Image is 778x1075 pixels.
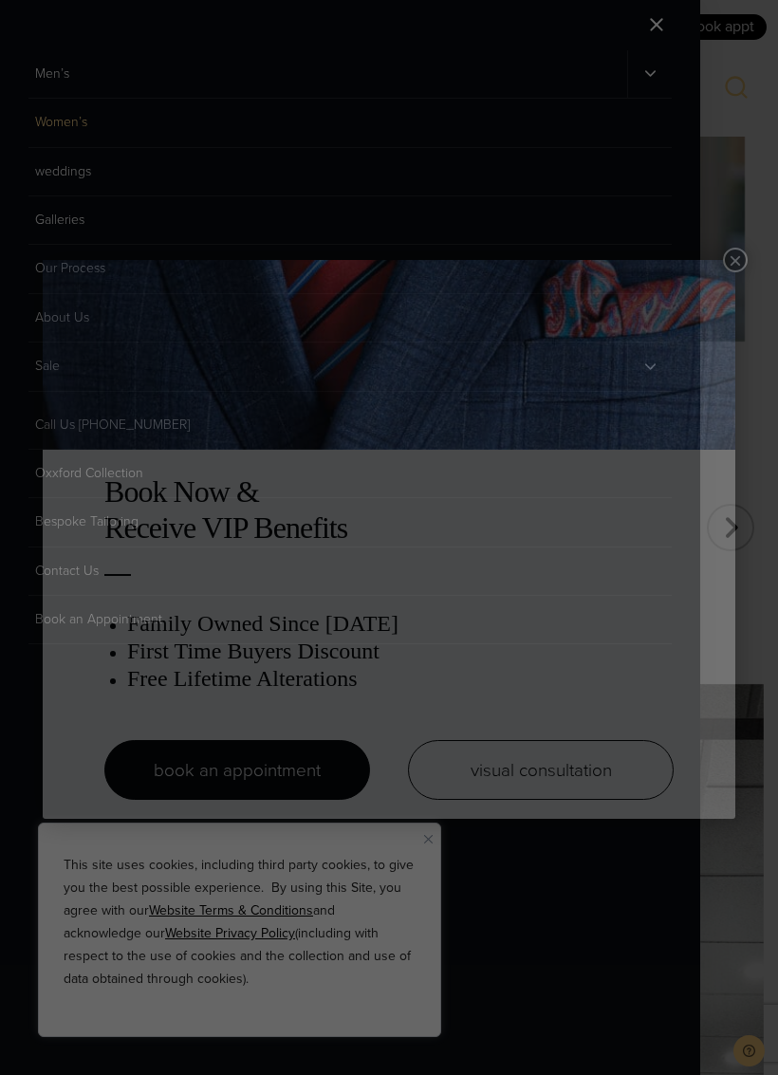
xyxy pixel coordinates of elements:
h3: Free Lifetime Alterations [127,665,674,693]
h2: Book Now & Receive VIP Benefits [104,473,674,547]
h3: First Time Buyers Discount [127,638,674,665]
button: Close [723,248,748,272]
a: book an appointment [104,740,370,800]
h3: Family Owned Since [DATE] [127,610,674,638]
a: visual consultation [408,740,674,800]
